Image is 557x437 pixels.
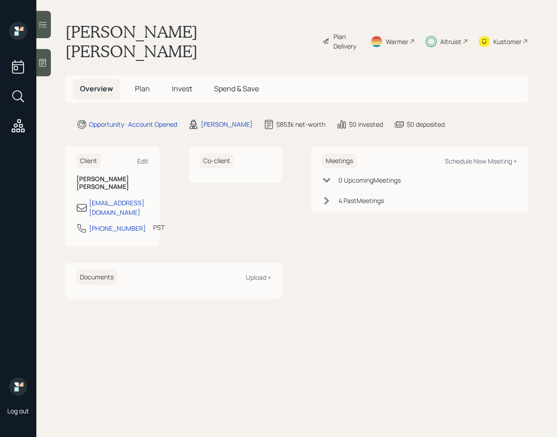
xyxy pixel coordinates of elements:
div: Plan Delivery [333,32,359,51]
div: Log out [7,407,29,415]
div: Altruist [440,37,462,46]
div: [PHONE_NUMBER] [89,223,146,233]
h6: Documents [76,270,117,285]
div: $0 invested [349,119,383,129]
h6: Co-client [199,154,234,169]
div: Schedule New Meeting + [445,157,517,165]
div: PST [153,223,164,232]
div: $0 deposited [407,119,445,129]
h1: [PERSON_NAME] [PERSON_NAME] [65,22,315,61]
div: Opportunity · Account Opened [89,119,177,129]
div: 4 Past Meeting s [338,196,384,205]
span: Spend & Save [214,84,259,94]
div: Warmer [386,37,408,46]
img: retirable_logo.png [9,377,27,396]
div: Upload + [246,273,271,282]
span: Invest [172,84,192,94]
div: [EMAIL_ADDRESS][DOMAIN_NAME] [89,198,149,217]
h6: [PERSON_NAME] [PERSON_NAME] [76,175,149,191]
span: Overview [80,84,113,94]
span: Plan [135,84,150,94]
div: 0 Upcoming Meeting s [338,175,401,185]
h6: Meetings [322,154,357,169]
div: $853k net-worth [276,119,325,129]
div: Edit [137,157,149,165]
div: Kustomer [493,37,522,46]
div: [PERSON_NAME] [201,119,253,129]
h6: Client [76,154,101,169]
